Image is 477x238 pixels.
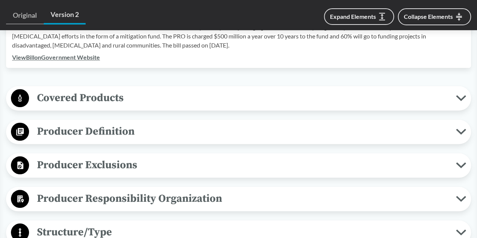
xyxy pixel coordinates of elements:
[9,189,468,209] button: Producer Responsibility Organization
[29,190,456,207] span: Producer Responsibility Organization
[29,157,456,174] span: Producer Exclusions
[44,6,86,25] a: Version 2
[398,8,471,25] button: Collapse Elements
[9,156,468,175] button: Producer Exclusions
[324,8,394,25] button: Expand Elements
[9,89,468,108] button: Covered Products
[29,89,456,106] span: Covered Products
[29,123,456,140] span: Producer Definition
[6,7,44,24] a: Original
[12,54,100,61] a: ViewBillonGovernment Website
[12,14,465,50] p: SB 54 creates an EPR program for printed paper and packaging. The bill includes requirements in r...
[9,122,468,141] button: Producer Definition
